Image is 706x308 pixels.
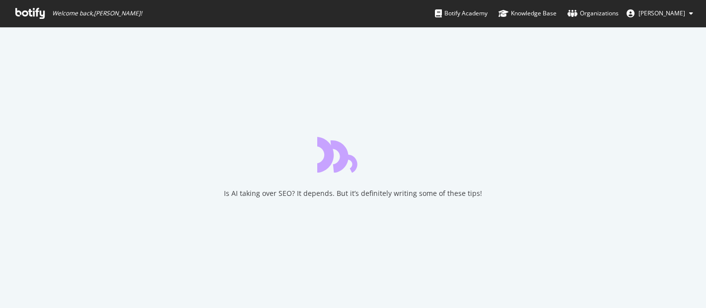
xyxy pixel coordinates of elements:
[498,8,557,18] div: Knowledge Base
[435,8,488,18] div: Botify Academy
[567,8,619,18] div: Organizations
[224,188,482,198] div: Is AI taking over SEO? It depends. But it’s definitely writing some of these tips!
[52,9,142,17] span: Welcome back, [PERSON_NAME] !
[619,5,701,21] button: [PERSON_NAME]
[317,137,389,173] div: animation
[638,9,685,17] span: Sinead Pounder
